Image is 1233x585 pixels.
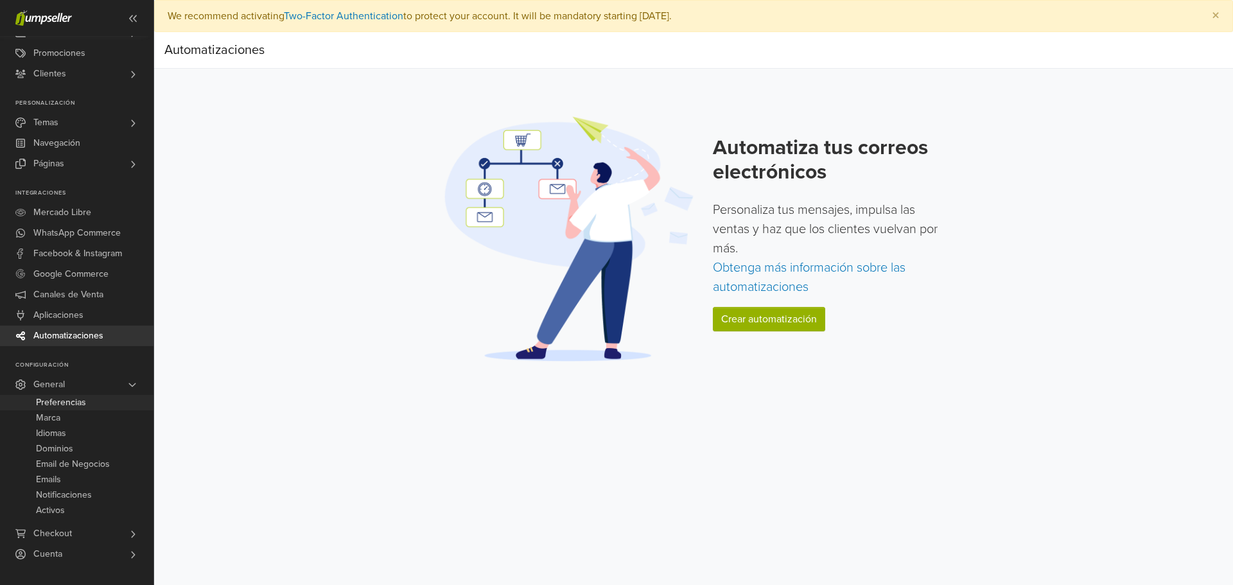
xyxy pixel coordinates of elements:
span: Navegación [33,133,80,153]
span: Cuenta [33,544,62,564]
a: Obtenga más información sobre las automatizaciones [713,260,905,295]
span: General [33,374,65,395]
span: Facebook & Instagram [33,243,122,264]
span: Aplicaciones [33,305,83,326]
span: Marca [36,410,60,426]
span: Checkout [33,523,72,544]
p: Personalización [15,100,153,107]
span: Páginas [33,153,64,174]
span: Dominios [36,441,73,457]
span: Canales de Venta [33,284,103,305]
a: Two-Factor Authentication [284,10,403,22]
span: Promociones [33,43,85,64]
p: Integraciones [15,189,153,197]
span: Emails [36,472,61,487]
div: Automatizaciones [164,37,265,63]
img: Automation [441,115,697,362]
button: Close [1199,1,1232,31]
span: Clientes [33,64,66,84]
span: Activos [36,503,65,518]
h2: Automatiza tus correos electrónicos [713,135,947,185]
p: Configuración [15,362,153,369]
a: Crear automatización [713,307,825,331]
p: Personaliza tus mensajes, impulsa las ventas y haz que los clientes vuelvan por más. [713,200,947,297]
span: Email de Negocios [36,457,110,472]
span: WhatsApp Commerce [33,223,121,243]
span: Notificaciones [36,487,92,503]
span: Temas [33,112,58,133]
span: Preferencias [36,395,86,410]
span: Automatizaciones [33,326,103,346]
span: Google Commerce [33,264,109,284]
span: × [1212,6,1220,25]
span: Mercado Libre [33,202,91,223]
span: Idiomas [36,426,66,441]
